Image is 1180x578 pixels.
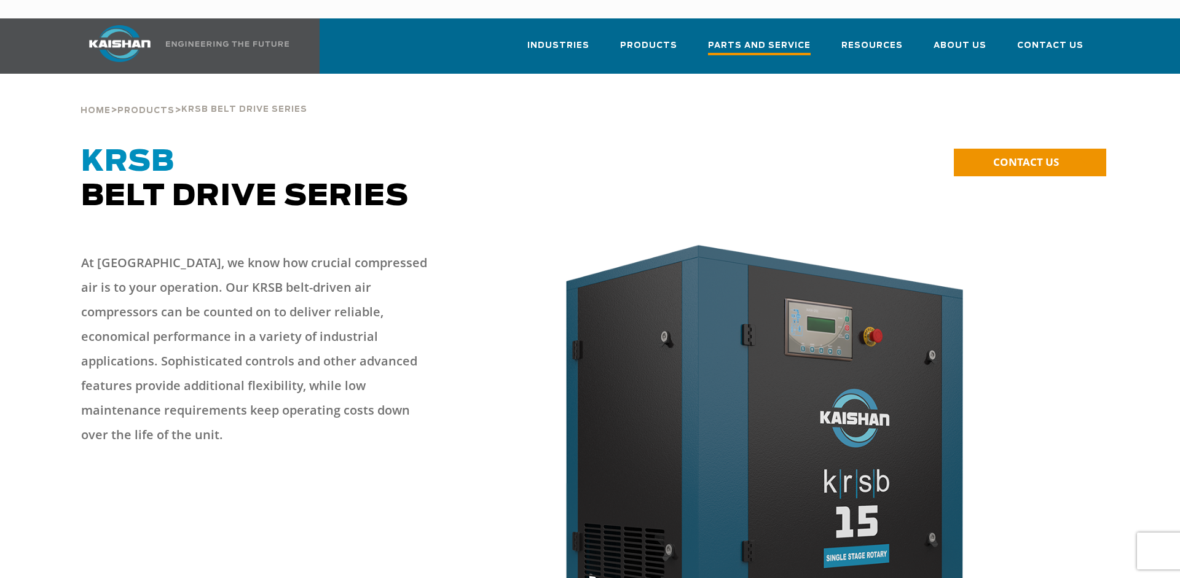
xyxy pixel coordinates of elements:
[81,251,438,447] p: At [GEOGRAPHIC_DATA], we know how crucial compressed air is to your operation. Our KRSB belt-driv...
[81,107,111,115] span: Home
[708,29,811,74] a: Parts and Service
[181,106,307,114] span: krsb belt drive series
[527,29,589,71] a: Industries
[1017,29,1084,71] a: Contact Us
[117,104,175,115] a: Products
[81,104,111,115] a: Home
[166,41,289,47] img: Engineering the future
[74,25,166,62] img: kaishan logo
[993,155,1059,169] span: CONTACT US
[620,29,677,71] a: Products
[934,29,986,71] a: About Us
[81,147,409,211] span: Belt Drive Series
[527,39,589,53] span: Industries
[934,39,986,53] span: About Us
[841,39,903,53] span: Resources
[954,149,1106,176] a: CONTACT US
[620,39,677,53] span: Products
[1017,39,1084,53] span: Contact Us
[117,107,175,115] span: Products
[74,18,291,74] a: Kaishan USA
[81,147,175,177] span: KRSB
[841,29,903,71] a: Resources
[81,74,307,120] div: > >
[708,39,811,55] span: Parts and Service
